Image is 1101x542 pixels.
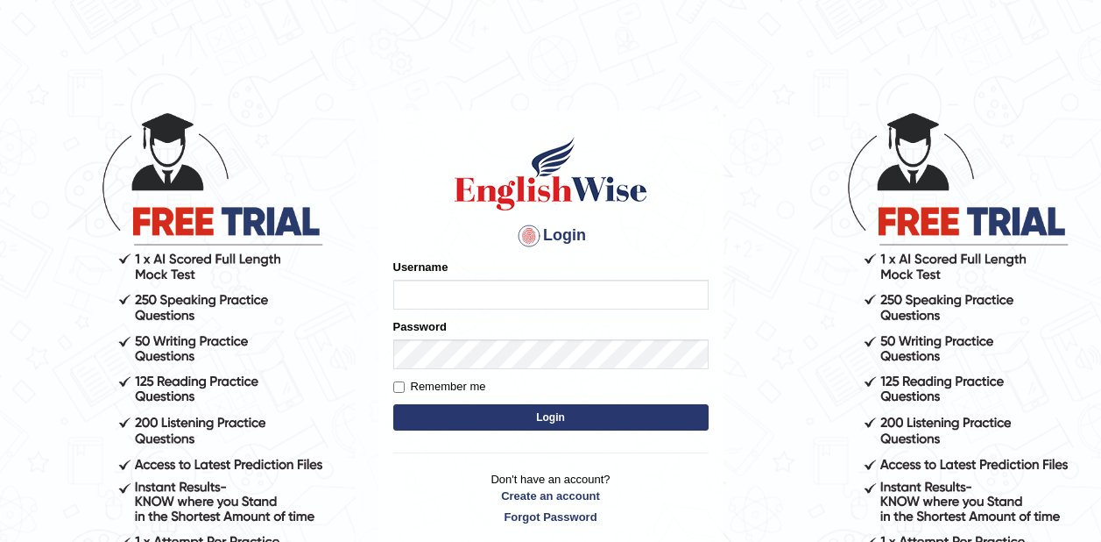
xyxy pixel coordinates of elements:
[393,404,709,431] button: Login
[393,378,486,396] label: Remember me
[393,259,448,275] label: Username
[393,488,709,504] a: Create an account
[393,382,405,393] input: Remember me
[393,318,447,335] label: Password
[393,222,709,250] h4: Login
[393,509,709,525] a: Forgot Password
[393,471,709,525] p: Don't have an account?
[451,134,651,213] img: Logo of English Wise sign in for intelligent practice with AI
